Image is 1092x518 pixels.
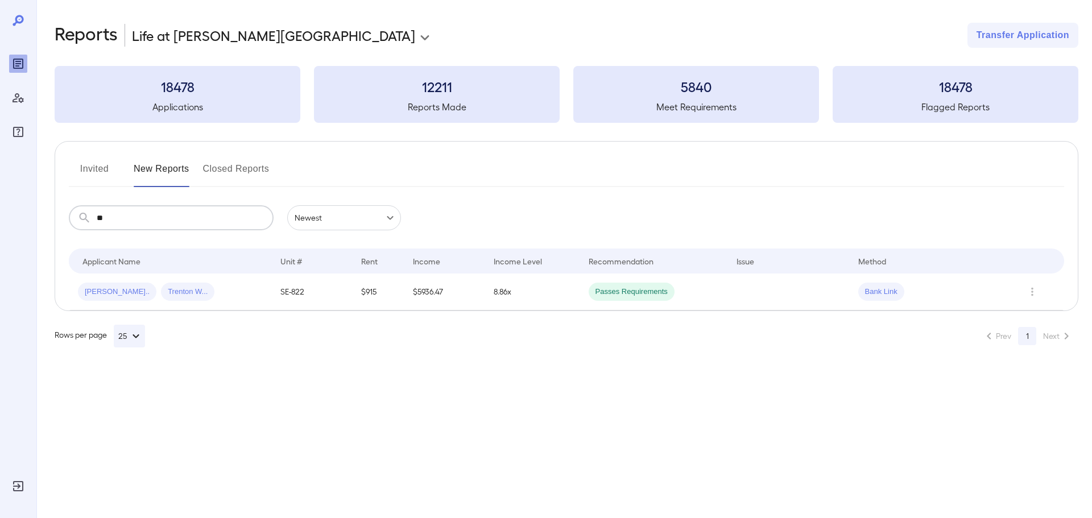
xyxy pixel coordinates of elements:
[280,254,302,268] div: Unit #
[833,77,1078,96] h3: 18478
[55,66,1078,123] summary: 18478Applications12211Reports Made5840Meet Requirements18478Flagged Reports
[134,160,189,187] button: New Reports
[858,287,904,297] span: Bank Link
[1023,283,1041,301] button: Row Actions
[314,100,560,114] h5: Reports Made
[737,254,755,268] div: Issue
[287,205,401,230] div: Newest
[413,254,440,268] div: Income
[132,26,415,44] p: Life at [PERSON_NAME][GEOGRAPHIC_DATA]
[9,55,27,73] div: Reports
[1018,327,1036,345] button: page 1
[9,89,27,107] div: Manage Users
[494,254,542,268] div: Income Level
[69,160,120,187] button: Invited
[589,287,675,297] span: Passes Requirements
[485,273,579,310] td: 8.86x
[203,160,270,187] button: Closed Reports
[271,273,352,310] td: SE-822
[55,100,300,114] h5: Applications
[55,325,145,347] div: Rows per page
[352,273,404,310] td: $915
[833,100,1078,114] h5: Flagged Reports
[589,254,653,268] div: Recommendation
[55,23,118,48] h2: Reports
[404,273,485,310] td: $5936.47
[977,327,1078,345] nav: pagination navigation
[82,254,140,268] div: Applicant Name
[55,77,300,96] h3: 18478
[114,325,145,347] button: 25
[9,123,27,141] div: FAQ
[858,254,886,268] div: Method
[161,287,214,297] span: Trenton W...
[573,77,819,96] h3: 5840
[573,100,819,114] h5: Meet Requirements
[9,477,27,495] div: Log Out
[361,254,379,268] div: Rent
[314,77,560,96] h3: 12211
[967,23,1078,48] button: Transfer Application
[78,287,156,297] span: [PERSON_NAME]..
